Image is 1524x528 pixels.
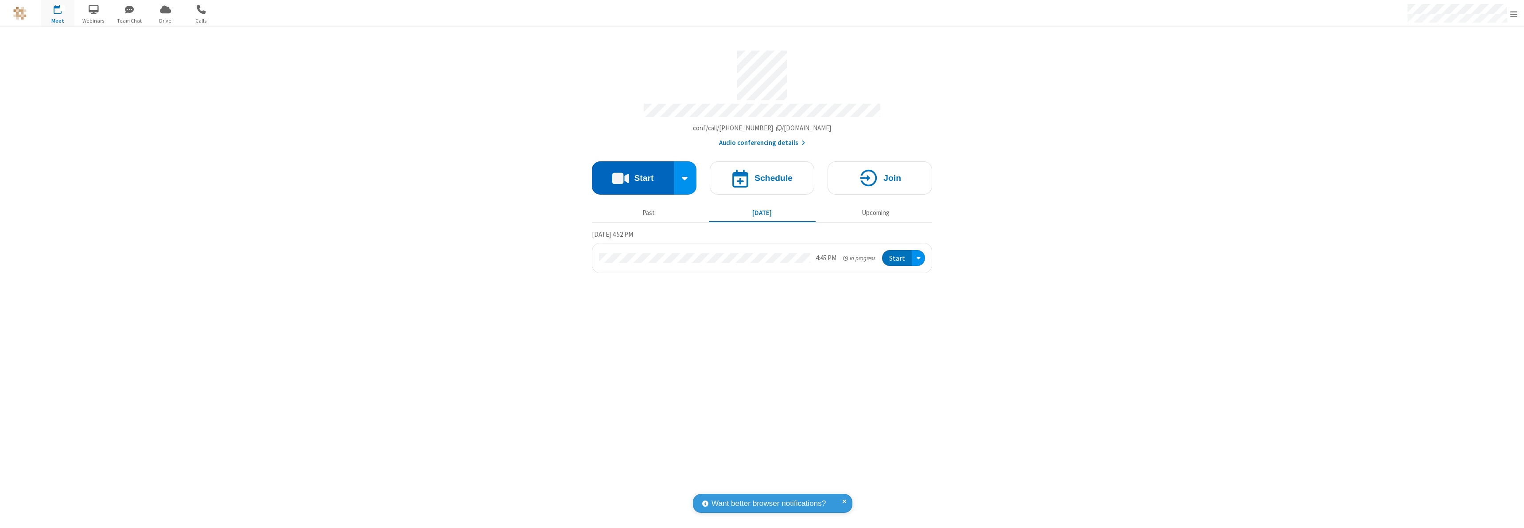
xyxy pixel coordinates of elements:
span: [DATE] 4:52 PM [592,230,633,239]
span: Webinars [77,17,110,25]
img: QA Selenium DO NOT DELETE OR CHANGE [13,7,27,20]
span: Calls [185,17,218,25]
h4: Schedule [754,174,793,182]
button: Upcoming [822,204,929,221]
button: Start [882,250,912,266]
h4: Join [883,174,901,182]
button: Copy my meeting room linkCopy my meeting room link [693,123,832,133]
span: Drive [149,17,182,25]
section: Account details [592,44,932,148]
div: 4:45 PM [816,253,836,263]
div: Open menu [912,250,925,266]
h4: Start [634,174,653,182]
span: Want better browser notifications? [711,498,826,509]
button: Past [595,204,702,221]
em: in progress [843,254,875,262]
span: Copy my meeting room link [693,124,832,132]
button: [DATE] [709,204,816,221]
span: Meet [41,17,74,25]
section: Today's Meetings [592,229,932,274]
button: Start [592,161,674,195]
button: Audio conferencing details [719,138,805,148]
div: Start conference options [674,161,697,195]
span: Team Chat [113,17,146,25]
div: 1 [60,5,66,12]
button: Join [828,161,932,195]
button: Schedule [710,161,814,195]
